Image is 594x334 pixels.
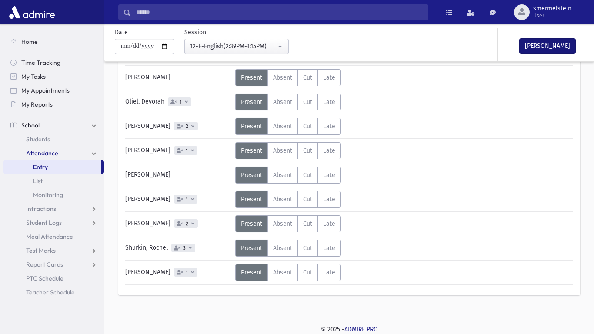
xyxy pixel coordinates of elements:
[26,274,63,282] span: PTC Schedule
[323,196,335,203] span: Late
[26,233,73,240] span: Meal Attendance
[3,35,104,49] a: Home
[121,264,235,281] div: [PERSON_NAME]
[121,118,235,135] div: [PERSON_NAME]
[241,244,262,252] span: Present
[3,56,104,70] a: Time Tracking
[273,244,292,252] span: Absent
[241,98,262,106] span: Present
[235,69,341,86] div: AttTypes
[3,160,101,174] a: Entry
[273,171,292,179] span: Absent
[3,257,104,271] a: Report Cards
[235,240,341,257] div: AttTypes
[303,74,312,81] span: Cut
[184,197,190,202] span: 1
[303,244,312,252] span: Cut
[235,142,341,159] div: AttTypes
[273,220,292,227] span: Absent
[26,247,56,254] span: Test Marks
[3,132,104,146] a: Students
[273,123,292,130] span: Absent
[3,118,104,132] a: School
[3,216,104,230] a: Student Logs
[235,94,341,110] div: AttTypes
[533,12,571,19] span: User
[33,177,43,185] span: List
[235,118,341,135] div: AttTypes
[118,325,580,334] div: © 2025 -
[241,269,262,276] span: Present
[303,171,312,179] span: Cut
[184,39,289,54] button: 12-E-English(2:39PM-3:15PM)
[181,245,187,251] span: 3
[241,74,262,81] span: Present
[241,123,262,130] span: Present
[26,261,63,268] span: Report Cards
[235,264,341,281] div: AttTypes
[303,147,312,154] span: Cut
[323,98,335,106] span: Late
[241,147,262,154] span: Present
[3,188,104,202] a: Monitoring
[3,83,104,97] a: My Appointments
[273,74,292,81] span: Absent
[273,147,292,154] span: Absent
[7,3,57,21] img: AdmirePro
[26,219,62,227] span: Student Logs
[323,269,335,276] span: Late
[184,28,206,37] label: Session
[235,215,341,232] div: AttTypes
[21,121,40,129] span: School
[26,288,75,296] span: Teacher Schedule
[323,147,335,154] span: Late
[131,4,428,20] input: Search
[33,191,63,199] span: Monitoring
[26,149,58,157] span: Attendance
[21,73,46,80] span: My Tasks
[21,38,38,46] span: Home
[273,269,292,276] span: Absent
[121,215,235,232] div: [PERSON_NAME]
[303,220,312,227] span: Cut
[241,171,262,179] span: Present
[519,38,576,54] button: [PERSON_NAME]
[3,146,104,160] a: Attendance
[241,220,262,227] span: Present
[121,191,235,208] div: [PERSON_NAME]
[323,244,335,252] span: Late
[190,42,276,51] div: 12-E-English(2:39PM-3:15PM)
[21,87,70,94] span: My Appointments
[184,221,190,227] span: 2
[178,99,184,105] span: 1
[26,205,56,213] span: Infractions
[273,98,292,106] span: Absent
[235,191,341,208] div: AttTypes
[3,244,104,257] a: Test Marks
[121,69,235,86] div: [PERSON_NAME]
[3,174,104,188] a: List
[121,94,235,110] div: Oliel, Devorah
[3,230,104,244] a: Meal Attendance
[121,142,235,159] div: [PERSON_NAME]
[21,100,53,108] span: My Reports
[115,28,128,37] label: Date
[184,148,190,154] span: 1
[21,59,60,67] span: Time Tracking
[241,196,262,203] span: Present
[184,124,190,129] span: 2
[303,123,312,130] span: Cut
[323,171,335,179] span: Late
[303,269,312,276] span: Cut
[3,202,104,216] a: Infractions
[323,74,335,81] span: Late
[303,196,312,203] span: Cut
[235,167,341,184] div: AttTypes
[121,240,235,257] div: Shurkin, Rochel
[303,98,312,106] span: Cut
[323,220,335,227] span: Late
[3,285,104,299] a: Teacher Schedule
[273,196,292,203] span: Absent
[533,5,571,12] span: smermelstein
[121,167,235,184] div: [PERSON_NAME]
